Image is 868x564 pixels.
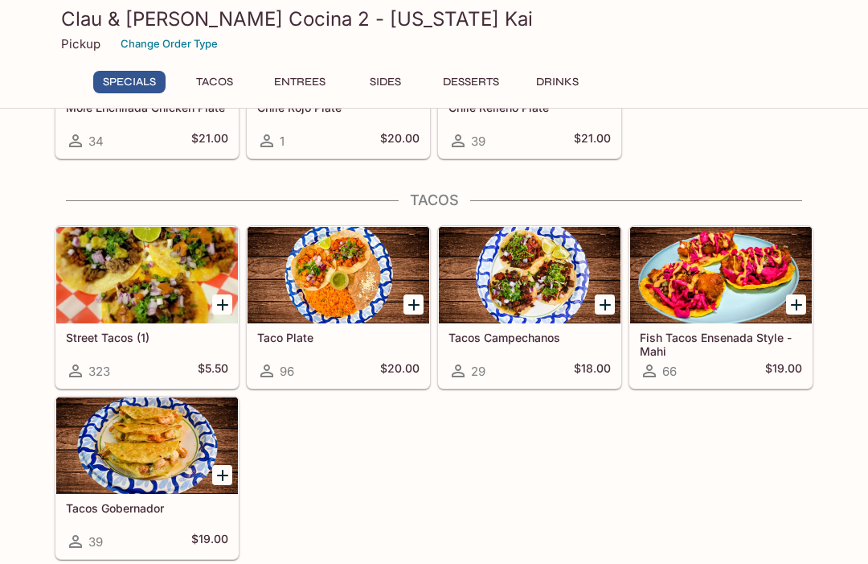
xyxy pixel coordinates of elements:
[66,331,228,344] h5: Street Tacos (1)
[66,501,228,515] h5: Tacos Gobernador
[403,294,424,315] button: Add Taco Plate
[198,361,228,381] h5: $5.50
[212,294,232,315] button: Add Street Tacos (1)
[349,71,421,93] button: Sides
[191,131,228,150] h5: $21.00
[662,364,677,379] span: 66
[438,226,621,389] a: Tacos Campechanos29$18.00
[55,226,239,389] a: Street Tacos (1)323$5.50
[247,226,430,389] a: Taco Plate96$20.00
[88,534,103,550] span: 39
[93,71,166,93] button: Specials
[574,361,611,381] h5: $18.00
[88,364,110,379] span: 323
[434,71,508,93] button: Desserts
[765,361,802,381] h5: $19.00
[280,134,285,149] span: 1
[61,6,807,31] h3: Clau & [PERSON_NAME] Cocina 2 - [US_STATE] Kai
[380,361,420,381] h5: $20.00
[448,331,611,344] h5: Tacos Campechanos
[640,331,802,357] h5: Fish Tacos Ensenada Style - Mahi
[178,71,251,93] button: Tacos
[574,131,611,150] h5: $21.00
[191,532,228,551] h5: $19.00
[113,31,225,56] button: Change Order Type
[471,134,485,149] span: 39
[212,465,232,485] button: Add Tacos Gobernador
[280,364,294,379] span: 96
[61,36,100,51] p: Pickup
[55,191,813,209] h4: Tacos
[56,397,238,494] div: Tacos Gobernador
[88,134,104,149] span: 34
[56,227,238,323] div: Street Tacos (1)
[521,71,593,93] button: Drinks
[629,226,813,389] a: Fish Tacos Ensenada Style - Mahi66$19.00
[248,227,429,323] div: Taco Plate
[439,227,620,323] div: Tacos Campechanos
[630,227,812,323] div: Fish Tacos Ensenada Style - Mahi
[264,71,336,93] button: Entrees
[471,364,485,379] span: 29
[257,331,420,344] h5: Taco Plate
[55,397,239,559] a: Tacos Gobernador39$19.00
[786,294,806,315] button: Add Fish Tacos Ensenada Style - Mahi
[380,131,420,150] h5: $20.00
[595,294,615,315] button: Add Tacos Campechanos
